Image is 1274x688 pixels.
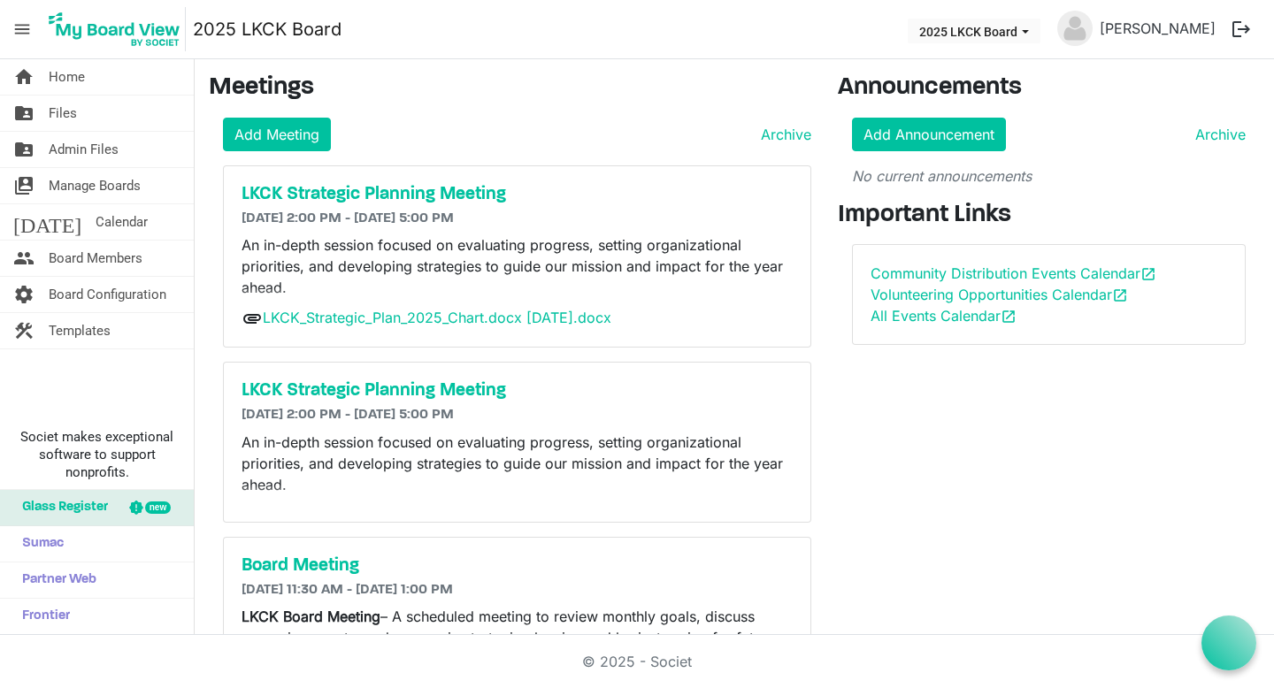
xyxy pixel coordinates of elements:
a: My Board View Logo [43,7,193,51]
a: Volunteering Opportunities Calendaropen_in_new [871,286,1128,303]
span: Home [49,59,85,95]
a: Community Distribution Events Calendaropen_in_new [871,264,1156,282]
span: Files [49,96,77,131]
h6: [DATE] 2:00 PM - [DATE] 5:00 PM [242,210,793,227]
span: open_in_new [1140,266,1156,282]
span: people [13,241,35,276]
a: 2025 LKCK Board [193,11,342,47]
span: folder_shared [13,132,35,167]
span: settings [13,277,35,312]
a: Add Meeting [223,118,331,151]
strong: LKCK Board Meeting [242,608,380,625]
span: Manage Boards [49,168,141,203]
span: construction [13,313,35,348]
a: © 2025 - Societ [582,653,692,670]
a: Board Meeting [242,555,793,577]
a: LKCK Strategic Planning Meeting [242,380,793,401]
p: An in-depth session focused on evaluating progress, setting organizational priorities, and develo... [242,234,793,298]
span: folder_shared [13,96,35,131]
h3: Meetings [209,73,811,103]
span: home [13,59,35,95]
h3: Announcements [838,73,1261,103]
span: Partner Web [13,562,96,598]
span: Frontier [13,599,70,634]
span: Calendar [96,204,148,240]
h6: [DATE] 2:00 PM - [DATE] 5:00 PM [242,407,793,424]
span: attachment [242,308,263,329]
img: My Board View Logo [43,7,186,51]
span: open_in_new [1112,287,1128,303]
p: – A scheduled meeting to review monthly goals, discuss upcoming events, and engage in strategic p... [242,606,793,669]
span: switch_account [13,168,35,203]
h3: Important Links [838,201,1261,231]
span: Admin Files [49,132,119,167]
span: [DATE] [13,204,81,240]
a: All Events Calendaropen_in_new [871,307,1017,325]
span: Board Members [49,241,142,276]
img: no-profile-picture.svg [1057,11,1093,46]
span: open_in_new [1001,309,1017,325]
span: Templates [49,313,111,348]
a: Add Announcement [852,118,1006,151]
a: [PERSON_NAME] [1093,11,1223,46]
p: An in-depth session focused on evaluating progress, setting organizational priorities, and develo... [242,432,793,495]
span: Board Configuration [49,277,166,312]
h6: [DATE] 11:30 AM - [DATE] 1:00 PM [242,582,793,599]
p: No current announcements [852,165,1247,187]
button: 2025 LKCK Board dropdownbutton [908,19,1040,43]
span: Societ makes exceptional software to support nonprofits. [8,428,186,481]
div: new [145,501,171,514]
span: menu [5,12,39,46]
span: Glass Register [13,490,108,525]
a: Archive [754,124,811,145]
button: logout [1223,11,1260,48]
a: Archive [1188,124,1246,145]
span: Sumac [13,526,64,562]
a: LKCK_Strategic_Plan_2025_Chart.docx [DATE].docx [263,309,611,326]
a: LKCK Strategic Planning Meeting [242,184,793,205]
